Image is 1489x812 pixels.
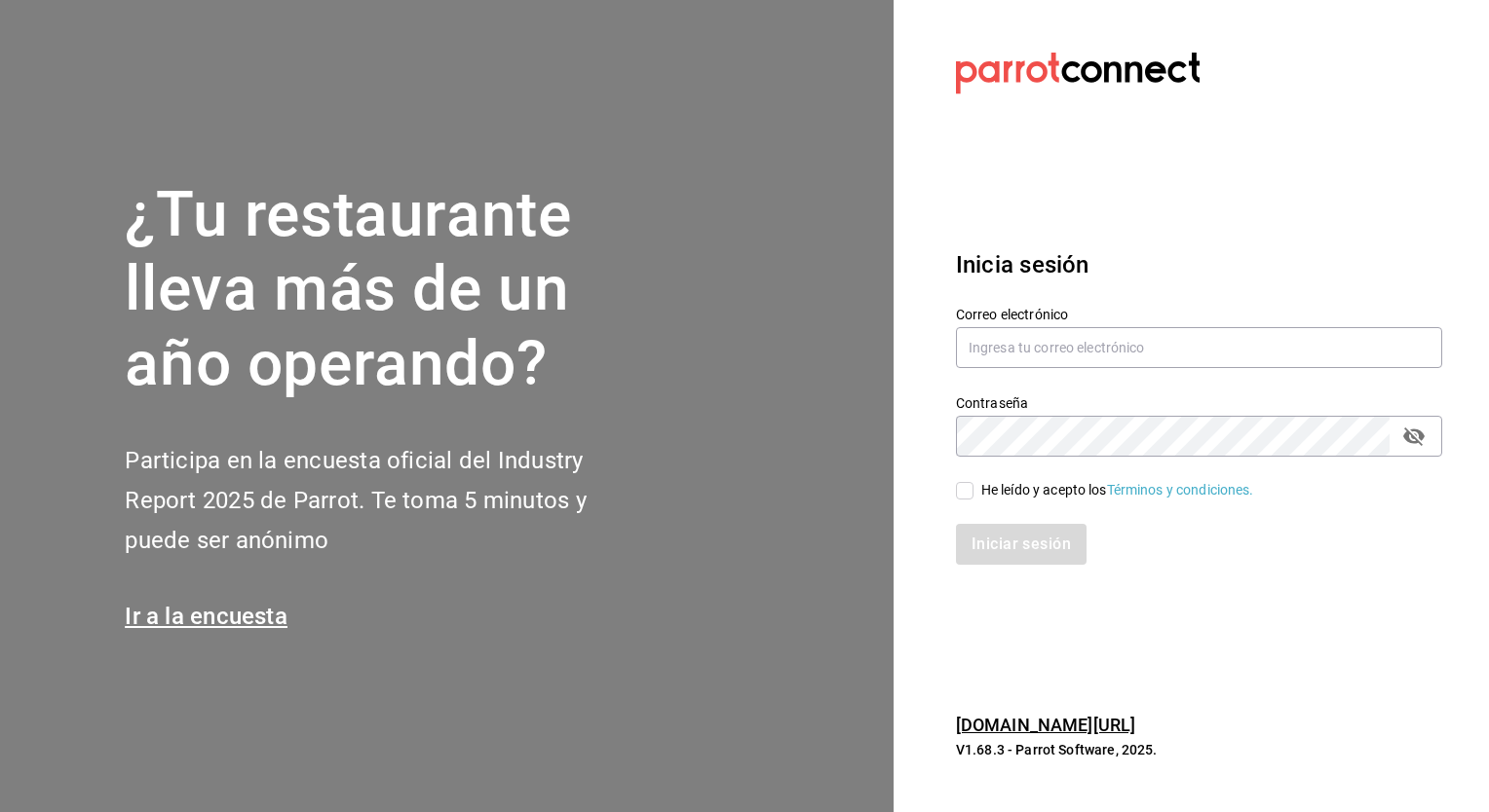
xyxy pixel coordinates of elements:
[125,441,651,560] h2: Participa en la encuesta oficial del Industry Report 2025 de Parrot. Te toma 5 minutos y puede se...
[981,480,1254,500] div: He leído y acepto los
[1397,420,1431,453] button: passwordField
[956,715,1135,735] a: [DOMAIN_NAME][URL]
[956,307,1442,320] label: Correo electrónico
[125,178,651,402] h1: ¿Tu restaurante lleva más de un año operando?
[125,603,287,630] a: Ir a la encuesta
[956,247,1442,282] h3: Inicia sesión
[1107,482,1254,498] a: Términos y condiciones.
[956,740,1442,759] p: V1.68.3 - Parrot Software, 2025.
[956,327,1442,368] input: Ingresa tu correo electrónico
[956,395,1442,409] label: Contraseña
